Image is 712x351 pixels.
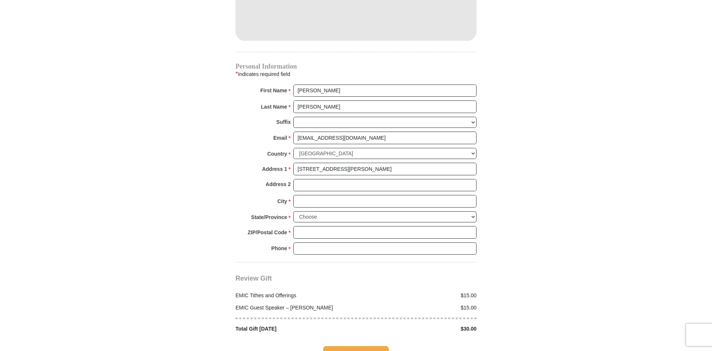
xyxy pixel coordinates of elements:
[232,292,356,299] div: EMIC Tithes and Offerings
[266,179,291,189] strong: Address 2
[235,275,272,282] span: Review Gift
[276,117,291,127] strong: Suffix
[273,133,287,143] strong: Email
[262,164,287,174] strong: Address 1
[232,325,356,333] div: Total Gift [DATE]
[356,292,481,299] div: $15.00
[356,325,481,333] div: $30.00
[261,102,287,112] strong: Last Name
[251,212,287,222] strong: State/Province
[260,85,287,96] strong: First Name
[235,63,477,69] h4: Personal Information
[232,304,356,312] div: EMIC Guest Speaker – [PERSON_NAME]
[235,69,477,79] div: Indicates required field
[277,196,287,206] strong: City
[271,243,287,254] strong: Phone
[267,149,287,159] strong: Country
[248,227,287,238] strong: ZIP/Postal Code
[356,304,481,312] div: $15.00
